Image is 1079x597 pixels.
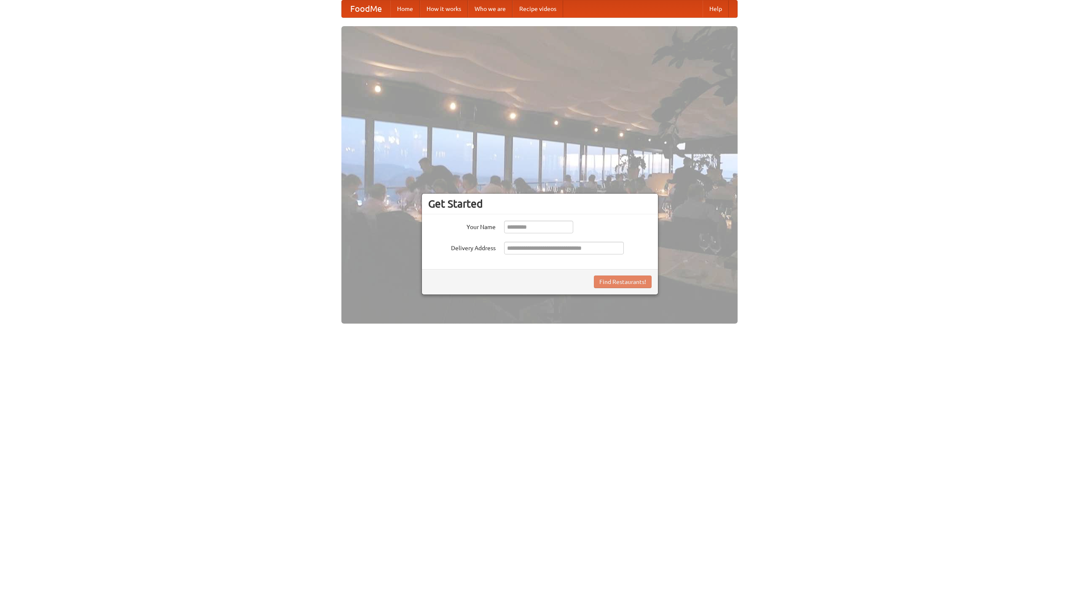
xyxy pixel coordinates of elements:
a: How it works [420,0,468,17]
label: Delivery Address [428,242,496,252]
a: Recipe videos [513,0,563,17]
a: Who we are [468,0,513,17]
a: FoodMe [342,0,390,17]
label: Your Name [428,221,496,231]
h3: Get Started [428,197,652,210]
a: Help [703,0,729,17]
button: Find Restaurants! [594,276,652,288]
a: Home [390,0,420,17]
